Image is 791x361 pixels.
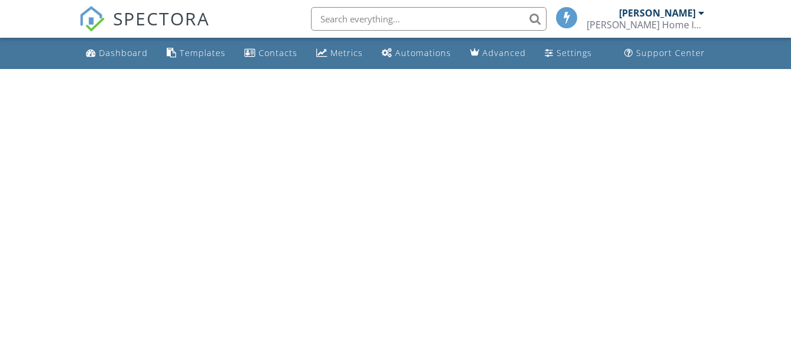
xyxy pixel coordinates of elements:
div: Settings [557,47,592,58]
a: Contacts [240,42,302,64]
a: Templates [162,42,230,64]
div: Automations [395,47,451,58]
div: Cofield Home Inspection Corp [587,19,704,31]
img: The Best Home Inspection Software - Spectora [79,6,105,32]
span: SPECTORA [113,6,210,31]
div: [PERSON_NAME] [619,7,696,19]
div: Advanced [482,47,526,58]
div: Dashboard [99,47,148,58]
a: Metrics [312,42,368,64]
div: Support Center [636,47,705,58]
input: Search everything... [311,7,547,31]
div: Templates [180,47,226,58]
a: Advanced [465,42,531,64]
a: Dashboard [81,42,153,64]
a: Support Center [620,42,710,64]
div: Metrics [330,47,363,58]
div: Contacts [259,47,297,58]
a: Settings [540,42,597,64]
a: Automations (Basic) [377,42,456,64]
a: SPECTORA [79,16,210,41]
